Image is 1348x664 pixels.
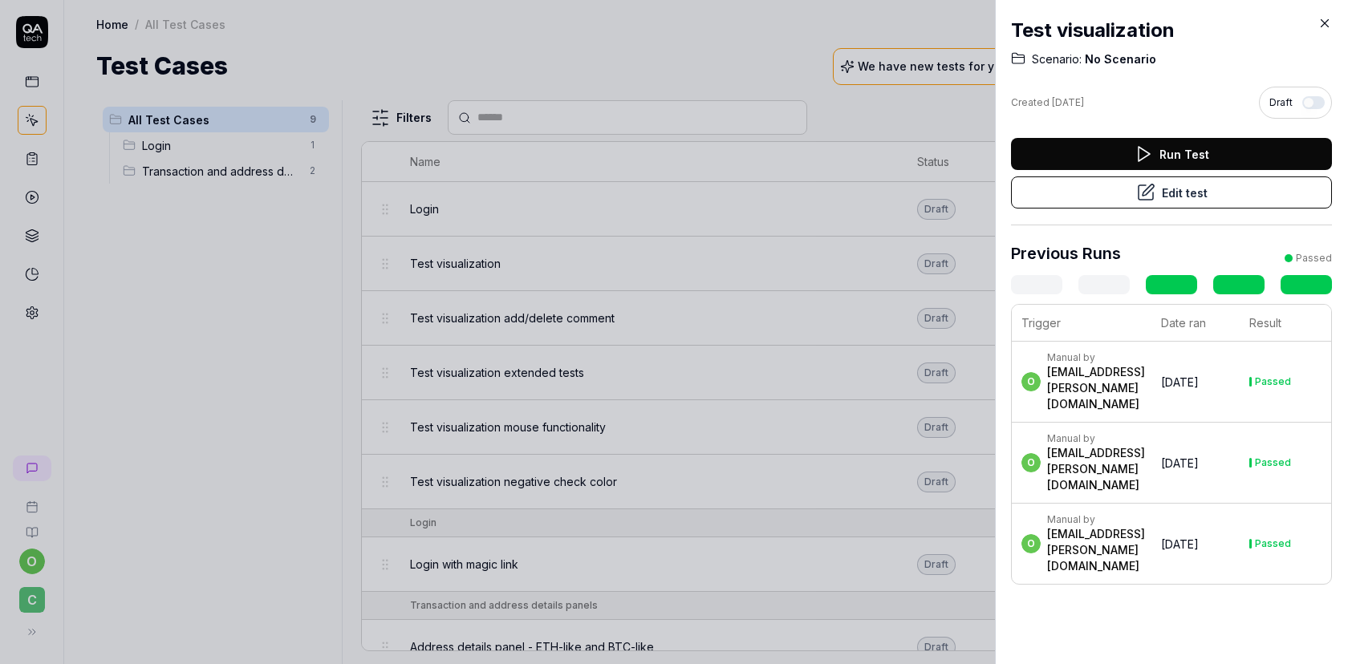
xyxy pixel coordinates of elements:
[1047,351,1145,364] div: Manual by
[1047,364,1145,412] div: [EMAIL_ADDRESS][PERSON_NAME][DOMAIN_NAME]
[1161,456,1199,470] time: [DATE]
[1047,445,1145,493] div: [EMAIL_ADDRESS][PERSON_NAME][DOMAIN_NAME]
[1011,95,1084,110] div: Created
[1082,51,1156,67] span: No Scenario
[1161,375,1199,389] time: [DATE]
[1011,16,1332,45] h2: Test visualization
[1296,251,1332,265] div: Passed
[1047,432,1145,445] div: Manual by
[1255,377,1291,387] div: Passed
[1021,372,1041,391] span: o
[1011,176,1332,209] button: Edit test
[1161,537,1199,551] time: [DATE]
[1012,305,1151,342] th: Trigger
[1032,51,1082,67] span: Scenario:
[1240,305,1331,342] th: Result
[1255,539,1291,549] div: Passed
[1151,305,1240,342] th: Date ran
[1255,458,1291,468] div: Passed
[1011,138,1332,170] button: Run Test
[1052,96,1084,108] time: [DATE]
[1021,453,1041,472] span: o
[1269,95,1293,110] span: Draft
[1047,526,1145,574] div: [EMAIL_ADDRESS][PERSON_NAME][DOMAIN_NAME]
[1021,534,1041,553] span: o
[1011,241,1121,265] h3: Previous Runs
[1047,513,1145,526] div: Manual by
